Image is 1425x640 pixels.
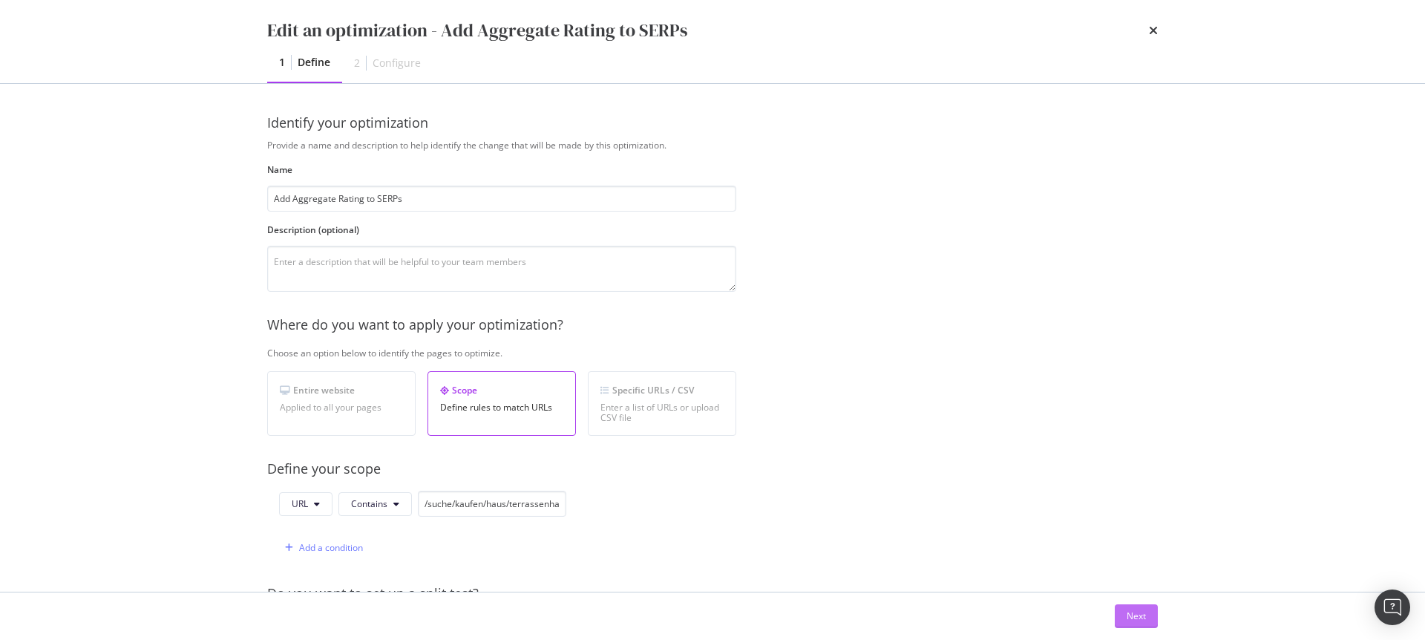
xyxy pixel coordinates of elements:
[267,186,736,212] input: Enter an optimization name to easily find it back
[1115,604,1158,628] button: Next
[338,492,412,516] button: Contains
[267,18,687,43] div: Edit an optimization - Add Aggregate Rating to SERPs
[600,384,724,396] div: Specific URLs / CSV
[373,56,421,71] div: Configure
[267,114,1158,133] div: Identify your optimization
[440,402,563,413] div: Define rules to match URLs
[1375,590,1410,625] div: Open Intercom Messenger
[354,56,360,71] div: 2
[292,497,308,510] span: URL
[440,384,563,396] div: Scope
[267,347,1231,359] div: Choose an option below to identify the pages to optimize.
[279,55,285,70] div: 1
[298,55,330,70] div: Define
[267,316,1231,335] div: Where do you want to apply your optimization?
[1149,18,1158,43] div: times
[351,497,387,510] span: Contains
[279,536,363,560] button: Add a condition
[267,139,1231,151] div: Provide a name and description to help identify the change that will be made by this optimization.
[279,492,332,516] button: URL
[267,163,736,176] label: Name
[267,460,1231,479] div: Define your scope
[280,402,403,413] div: Applied to all your pages
[267,584,1231,604] div: Do you want to set up a split test?
[267,223,736,236] label: Description (optional)
[299,541,363,554] div: Add a condition
[280,384,403,396] div: Entire website
[1127,610,1146,622] div: Next
[600,402,724,423] div: Enter a list of URLs or upload CSV file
